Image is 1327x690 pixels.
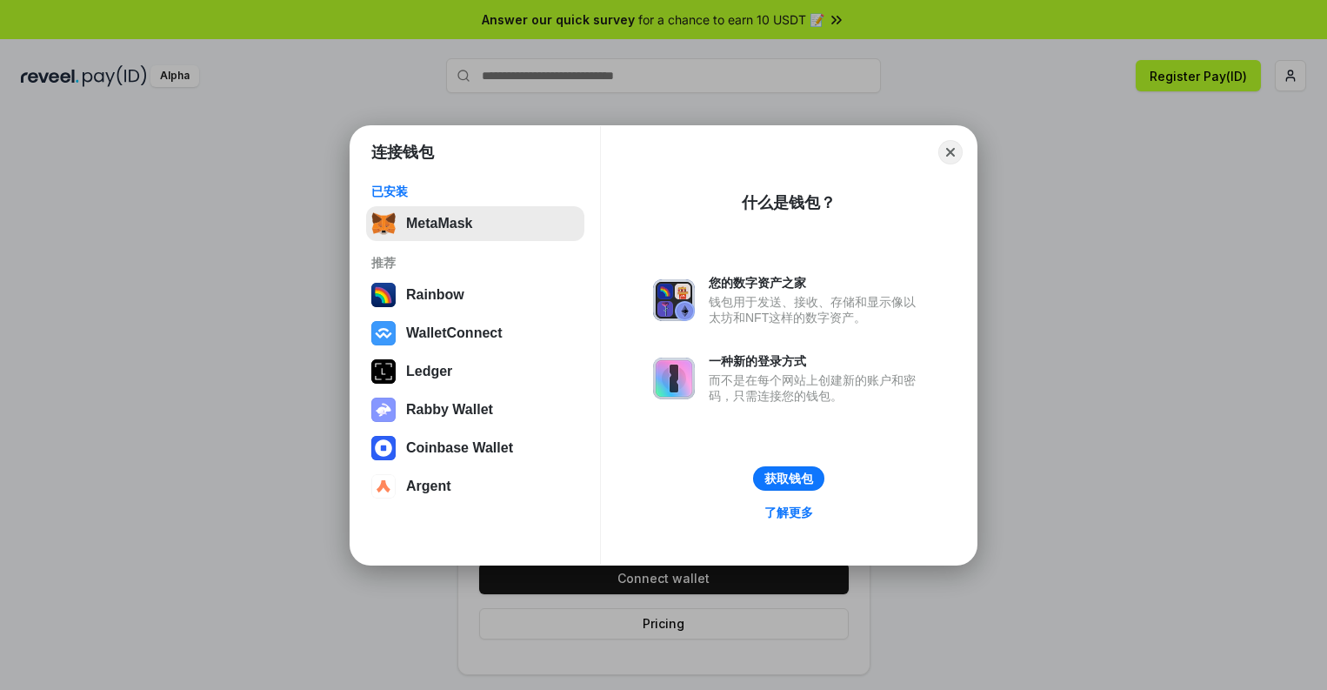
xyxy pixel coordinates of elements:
a: 了解更多 [754,501,824,524]
button: Ledger [366,354,584,389]
button: Rainbow [366,278,584,312]
div: 什么是钱包？ [742,192,836,213]
img: svg+xml,%3Csvg%20xmlns%3D%22http%3A%2F%2Fwww.w3.org%2F2000%2Fsvg%22%20width%3D%2228%22%20height%3... [371,359,396,384]
button: Argent [366,469,584,504]
div: Rabby Wallet [406,402,493,418]
h1: 连接钱包 [371,142,434,163]
img: svg+xml,%3Csvg%20fill%3D%22none%22%20height%3D%2233%22%20viewBox%3D%220%200%2035%2033%22%20width%... [371,211,396,236]
img: svg+xml,%3Csvg%20xmlns%3D%22http%3A%2F%2Fwww.w3.org%2F2000%2Fsvg%22%20fill%3D%22none%22%20viewBox... [371,398,396,422]
div: Ledger [406,364,452,379]
div: 已安装 [371,184,579,199]
div: Rainbow [406,287,464,303]
img: svg+xml,%3Csvg%20width%3D%22120%22%20height%3D%22120%22%20viewBox%3D%220%200%20120%20120%22%20fil... [371,283,396,307]
div: 一种新的登录方式 [709,353,924,369]
button: 获取钱包 [753,466,824,491]
button: Close [938,140,963,164]
div: 而不是在每个网站上创建新的账户和密码，只需连接您的钱包。 [709,372,924,404]
div: 推荐 [371,255,579,271]
img: svg+xml,%3Csvg%20width%3D%2228%22%20height%3D%2228%22%20viewBox%3D%220%200%2028%2028%22%20fill%3D... [371,474,396,499]
button: Rabby Wallet [366,392,584,427]
div: Coinbase Wallet [406,440,513,456]
img: svg+xml,%3Csvg%20width%3D%2228%22%20height%3D%2228%22%20viewBox%3D%220%200%2028%2028%22%20fill%3D... [371,321,396,345]
button: Coinbase Wallet [366,431,584,466]
div: MetaMask [406,216,472,231]
div: 了解更多 [764,505,813,520]
div: WalletConnect [406,325,503,341]
div: 钱包用于发送、接收、存储和显示像以太坊和NFT这样的数字资产。 [709,294,924,325]
img: svg+xml,%3Csvg%20width%3D%2228%22%20height%3D%2228%22%20viewBox%3D%220%200%2028%2028%22%20fill%3D... [371,436,396,460]
button: MetaMask [366,206,584,241]
img: svg+xml,%3Csvg%20xmlns%3D%22http%3A%2F%2Fwww.w3.org%2F2000%2Fsvg%22%20fill%3D%22none%22%20viewBox... [653,358,695,399]
div: Argent [406,479,451,494]
div: 获取钱包 [764,471,813,486]
img: svg+xml,%3Csvg%20xmlns%3D%22http%3A%2F%2Fwww.w3.org%2F2000%2Fsvg%22%20fill%3D%22none%22%20viewBox... [653,279,695,321]
div: 您的数字资产之家 [709,275,924,291]
button: WalletConnect [366,316,584,351]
